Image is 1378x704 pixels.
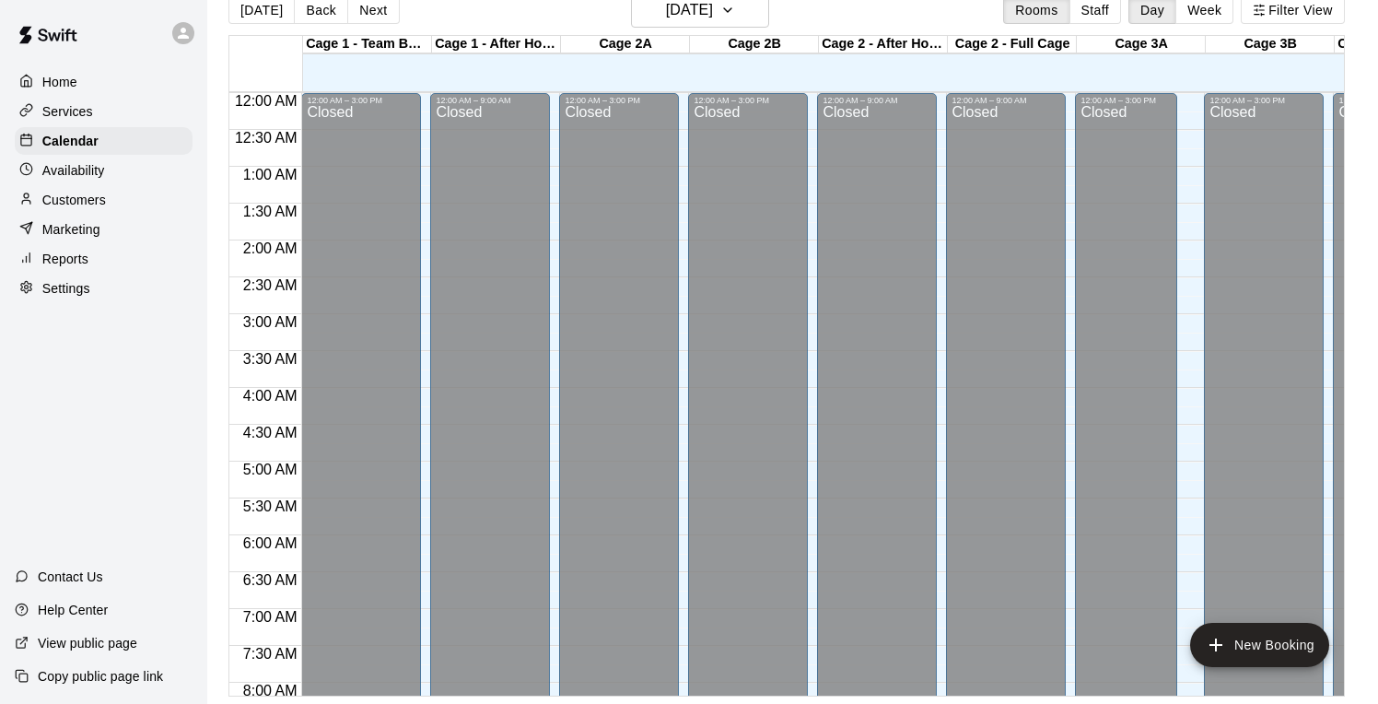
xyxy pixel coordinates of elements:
[42,161,105,180] p: Availability
[239,314,302,330] span: 3:00 AM
[1209,96,1318,105] div: 12:00 AM – 3:00 PM
[239,609,302,625] span: 7:00 AM
[38,634,137,652] p: View public page
[239,535,302,551] span: 6:00 AM
[819,36,948,53] div: Cage 2 - After Hours - Lessons Only
[239,351,302,367] span: 3:30 AM
[432,36,561,53] div: Cage 1 - After Hours - Lessons Only
[38,601,108,619] p: Help Center
[239,167,302,182] span: 1:00 AM
[239,425,302,440] span: 4:30 AM
[565,96,673,105] div: 12:00 AM – 3:00 PM
[1190,623,1329,667] button: add
[42,191,106,209] p: Customers
[15,245,193,273] a: Reports
[15,68,193,96] a: Home
[38,667,163,686] p: Copy public page link
[15,216,193,243] a: Marketing
[42,250,88,268] p: Reports
[42,132,99,150] p: Calendar
[436,96,544,105] div: 12:00 AM – 9:00 AM
[948,36,1077,53] div: Cage 2 - Full Cage
[15,157,193,184] a: Availability
[239,683,302,698] span: 8:00 AM
[239,277,302,293] span: 2:30 AM
[239,204,302,219] span: 1:30 AM
[823,96,931,105] div: 12:00 AM – 9:00 AM
[15,275,193,302] a: Settings
[15,127,193,155] a: Calendar
[303,36,432,53] div: Cage 1 - Team Booking
[42,73,77,91] p: Home
[307,96,415,105] div: 12:00 AM – 3:00 PM
[1080,96,1172,105] div: 12:00 AM – 3:00 PM
[690,36,819,53] div: Cage 2B
[1077,36,1206,53] div: Cage 3A
[15,186,193,214] a: Customers
[230,93,302,109] span: 12:00 AM
[239,388,302,404] span: 4:00 AM
[239,241,302,256] span: 2:00 AM
[952,96,1060,105] div: 12:00 AM – 9:00 AM
[15,98,193,125] a: Services
[694,96,802,105] div: 12:00 AM – 3:00 PM
[239,462,302,477] span: 5:00 AM
[42,102,93,121] p: Services
[38,568,103,586] p: Contact Us
[561,36,690,53] div: Cage 2A
[42,279,90,298] p: Settings
[239,646,302,662] span: 7:30 AM
[1206,36,1335,53] div: Cage 3B
[239,572,302,588] span: 6:30 AM
[239,499,302,514] span: 5:30 AM
[230,130,302,146] span: 12:30 AM
[42,220,100,239] p: Marketing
